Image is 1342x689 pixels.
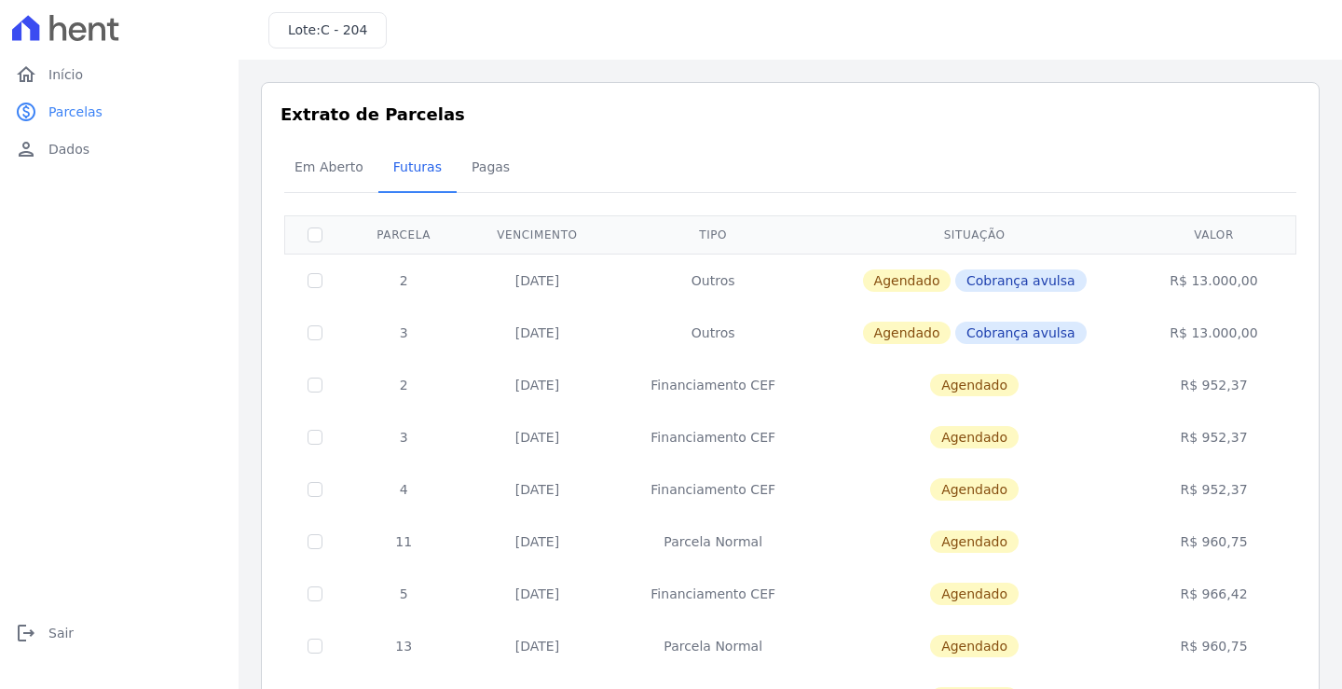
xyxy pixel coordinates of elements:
[288,21,367,40] h3: Lote:
[48,624,74,642] span: Sair
[612,620,815,672] td: Parcela Normal
[1135,463,1294,516] td: R$ 952,37
[48,140,89,158] span: Dados
[1135,516,1294,568] td: R$ 960,75
[378,145,457,193] a: Futuras
[345,516,462,568] td: 11
[462,307,611,359] td: [DATE]
[612,411,815,463] td: Financiamento CEF
[462,254,611,307] td: [DATE]
[462,359,611,411] td: [DATE]
[815,215,1135,254] th: Situação
[462,215,611,254] th: Vencimento
[930,531,1019,553] span: Agendado
[345,620,462,672] td: 13
[15,622,37,644] i: logout
[345,463,462,516] td: 4
[283,148,375,186] span: Em Aberto
[15,63,37,86] i: home
[612,359,815,411] td: Financiamento CEF
[612,568,815,620] td: Financiamento CEF
[460,148,521,186] span: Pagas
[462,411,611,463] td: [DATE]
[930,635,1019,657] span: Agendado
[345,568,462,620] td: 5
[280,145,378,193] a: Em Aberto
[48,65,83,84] span: Início
[15,138,37,160] i: person
[1135,359,1294,411] td: R$ 952,37
[930,583,1019,605] span: Agendado
[382,148,453,186] span: Futuras
[462,620,611,672] td: [DATE]
[612,254,815,307] td: Outros
[1135,254,1294,307] td: R$ 13.000,00
[612,307,815,359] td: Outros
[1135,620,1294,672] td: R$ 960,75
[1135,568,1294,620] td: R$ 966,42
[345,411,462,463] td: 3
[48,103,103,121] span: Parcelas
[1135,215,1294,254] th: Valor
[955,269,1087,292] span: Cobrança avulsa
[1135,411,1294,463] td: R$ 952,37
[345,254,462,307] td: 2
[281,102,1300,127] h3: Extrato de Parcelas
[930,426,1019,448] span: Agendado
[612,215,815,254] th: Tipo
[462,568,611,620] td: [DATE]
[345,359,462,411] td: 2
[15,101,37,123] i: paid
[1135,307,1294,359] td: R$ 13.000,00
[7,614,231,652] a: logoutSair
[7,93,231,131] a: paidParcelas
[863,322,952,344] span: Agendado
[462,516,611,568] td: [DATE]
[321,22,367,37] span: C - 204
[930,478,1019,501] span: Agendado
[345,307,462,359] td: 3
[955,322,1087,344] span: Cobrança avulsa
[462,463,611,516] td: [DATE]
[7,131,231,168] a: personDados
[457,145,525,193] a: Pagas
[612,463,815,516] td: Financiamento CEF
[7,56,231,93] a: homeInício
[930,374,1019,396] span: Agendado
[863,269,952,292] span: Agendado
[612,516,815,568] td: Parcela Normal
[345,215,462,254] th: Parcela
